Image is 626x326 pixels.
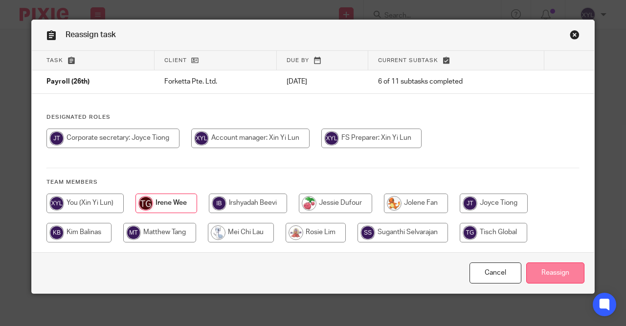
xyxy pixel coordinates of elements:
td: 6 of 11 subtasks completed [368,70,545,94]
p: Forketta Pte. Ltd. [164,77,268,87]
span: Due by [287,58,309,63]
span: Current subtask [378,58,438,63]
h4: Designated Roles [46,113,580,121]
input: Reassign [526,262,584,283]
span: Task [46,58,63,63]
span: Reassign task [66,31,116,39]
span: Payroll (26th) [46,79,89,86]
a: Close this dialog window [469,262,521,283]
p: [DATE] [287,77,358,87]
span: Client [164,58,187,63]
h4: Team members [46,178,580,186]
a: Close this dialog window [570,30,580,43]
